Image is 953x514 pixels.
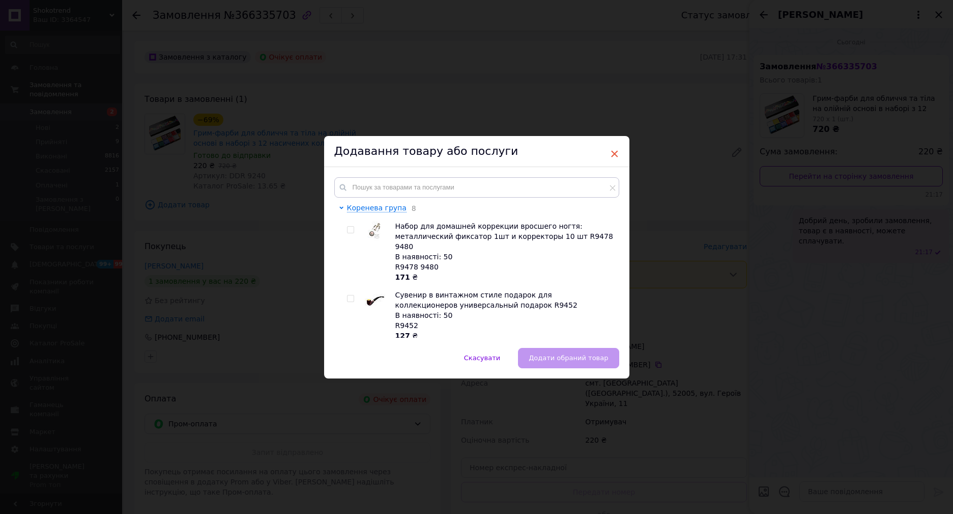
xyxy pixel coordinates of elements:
[395,332,410,340] b: 127
[395,310,614,320] div: В наявності: 50
[395,272,614,282] div: ₴
[334,177,619,198] input: Пошук за товарами та послугами
[365,290,385,310] img: Сувенир в винтажном стиле подарок для коллекционеров универсальный подарок R9452
[347,204,407,212] span: Коренева група
[395,252,614,262] div: В наявності: 50
[407,204,416,212] span: 8
[395,321,418,330] span: R9452
[395,331,614,341] div: ₴
[368,222,382,241] img: Набор для домашней коррекции вросшего ногтя: металлический фиксатор 1шт и корректоры 10 шт R9478 ...
[395,291,577,309] span: Сувенир в винтажном стиле подарок для коллекционеров универсальный подарок R9452
[610,145,619,163] span: ×
[453,348,511,368] button: Скасувати
[324,136,629,167] div: Додавання товару або послуги
[395,263,439,271] span: R9478 9480
[395,222,613,251] span: Набор для домашней коррекции вросшего ногтя: металлический фиксатор 1шт и корректоры 10 шт R9478 ...
[464,354,500,362] span: Скасувати
[395,273,410,281] b: 171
